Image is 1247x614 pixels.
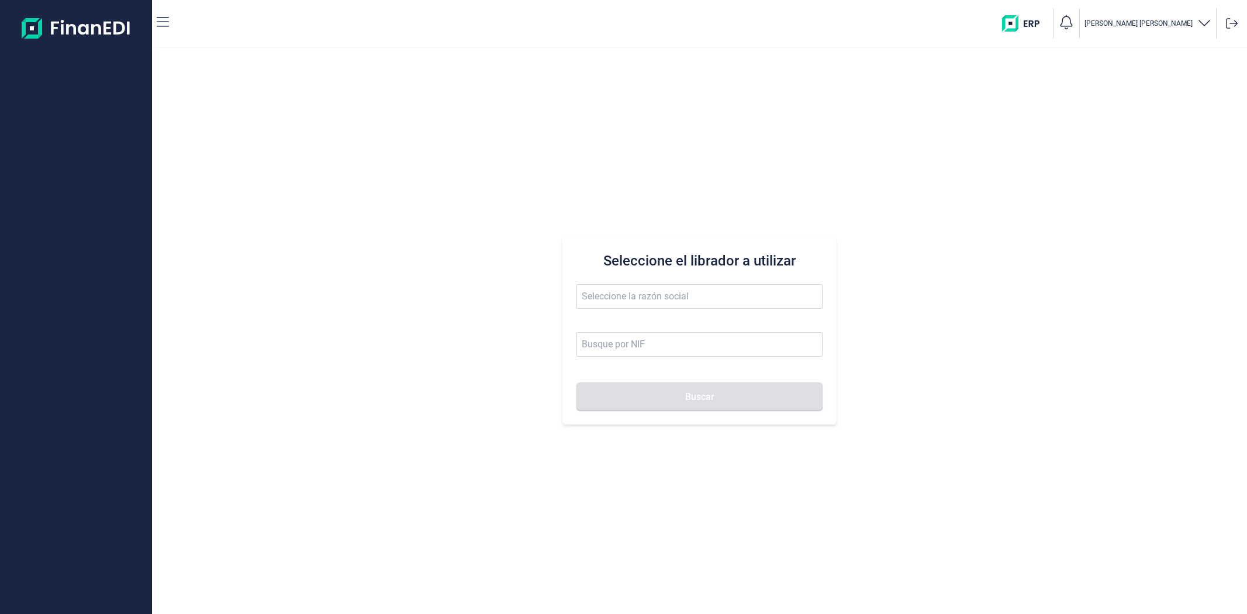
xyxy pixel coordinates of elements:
[1084,15,1211,32] button: [PERSON_NAME] [PERSON_NAME]
[576,251,822,270] h3: Seleccione el librador a utilizar
[576,284,822,309] input: Seleccione la razón social
[1084,19,1193,28] p: [PERSON_NAME] [PERSON_NAME]
[685,392,714,401] span: Buscar
[576,382,822,411] button: Buscar
[1002,15,1048,32] img: erp
[22,9,131,47] img: Logo de aplicación
[576,332,822,357] input: Busque por NIF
